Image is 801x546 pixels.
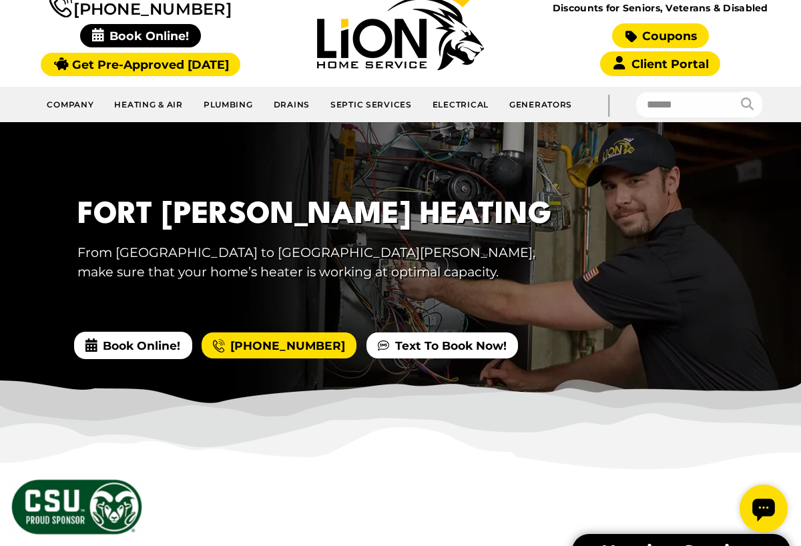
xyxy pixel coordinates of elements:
[77,193,563,238] h1: Fort [PERSON_NAME] Heating
[41,53,240,76] a: Get Pre-Approved [DATE]
[10,478,144,536] img: CSU Sponsor Badge
[366,332,518,359] a: Text To Book Now!
[264,92,320,117] a: Drains
[104,92,193,117] a: Heating & Air
[74,332,192,358] span: Book Online!
[80,24,201,47] span: Book Online!
[194,92,264,117] a: Plumbing
[320,92,423,117] a: Septic Services
[499,92,582,117] a: Generators
[600,51,720,76] a: Client Portal
[77,243,563,282] p: From [GEOGRAPHIC_DATA] to [GEOGRAPHIC_DATA][PERSON_NAME], make sure that your home’s heater is wo...
[5,5,53,53] div: Open chat widget
[37,92,104,117] a: Company
[582,87,635,122] div: |
[612,23,708,48] a: Coupons
[423,92,499,117] a: Electrical
[533,3,788,13] span: Discounts for Seniors, Veterans & Disabled
[202,332,356,359] a: [PHONE_NUMBER]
